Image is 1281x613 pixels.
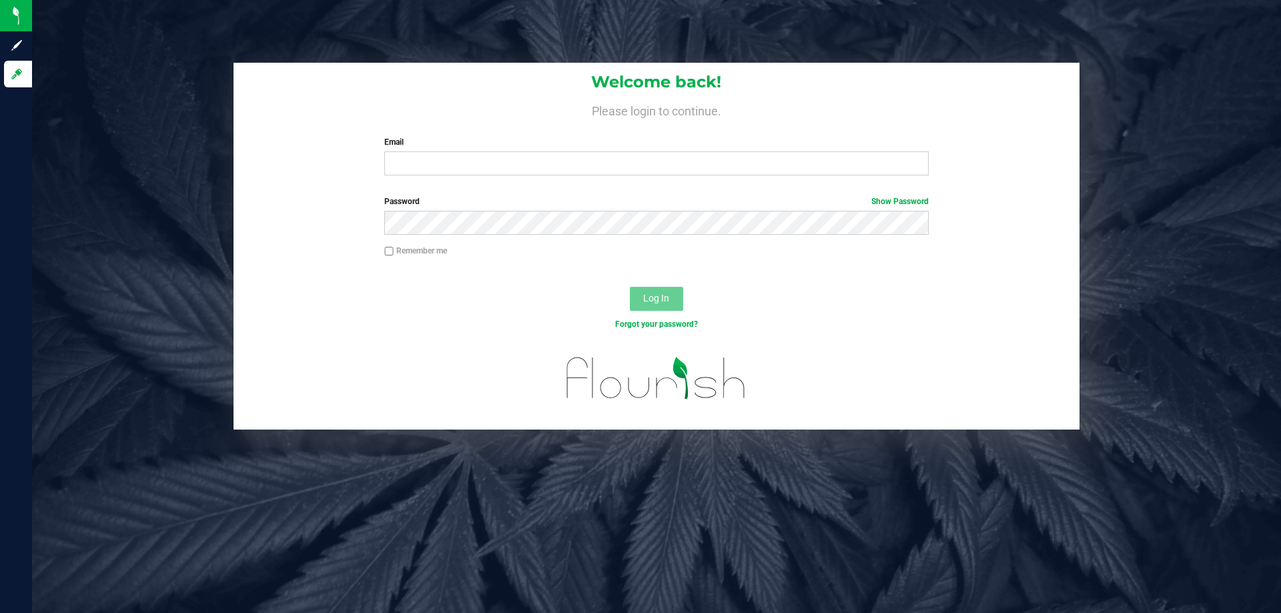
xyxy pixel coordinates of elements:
[384,197,420,206] span: Password
[10,67,23,81] inline-svg: Log in
[234,73,1080,91] h1: Welcome back!
[643,293,669,303] span: Log In
[384,245,447,257] label: Remember me
[615,320,698,329] a: Forgot your password?
[871,197,929,206] a: Show Password
[384,136,928,148] label: Email
[234,101,1080,117] h4: Please login to continue.
[630,287,683,311] button: Log In
[10,39,23,52] inline-svg: Sign up
[384,247,394,256] input: Remember me
[550,344,762,412] img: flourish_logo.svg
